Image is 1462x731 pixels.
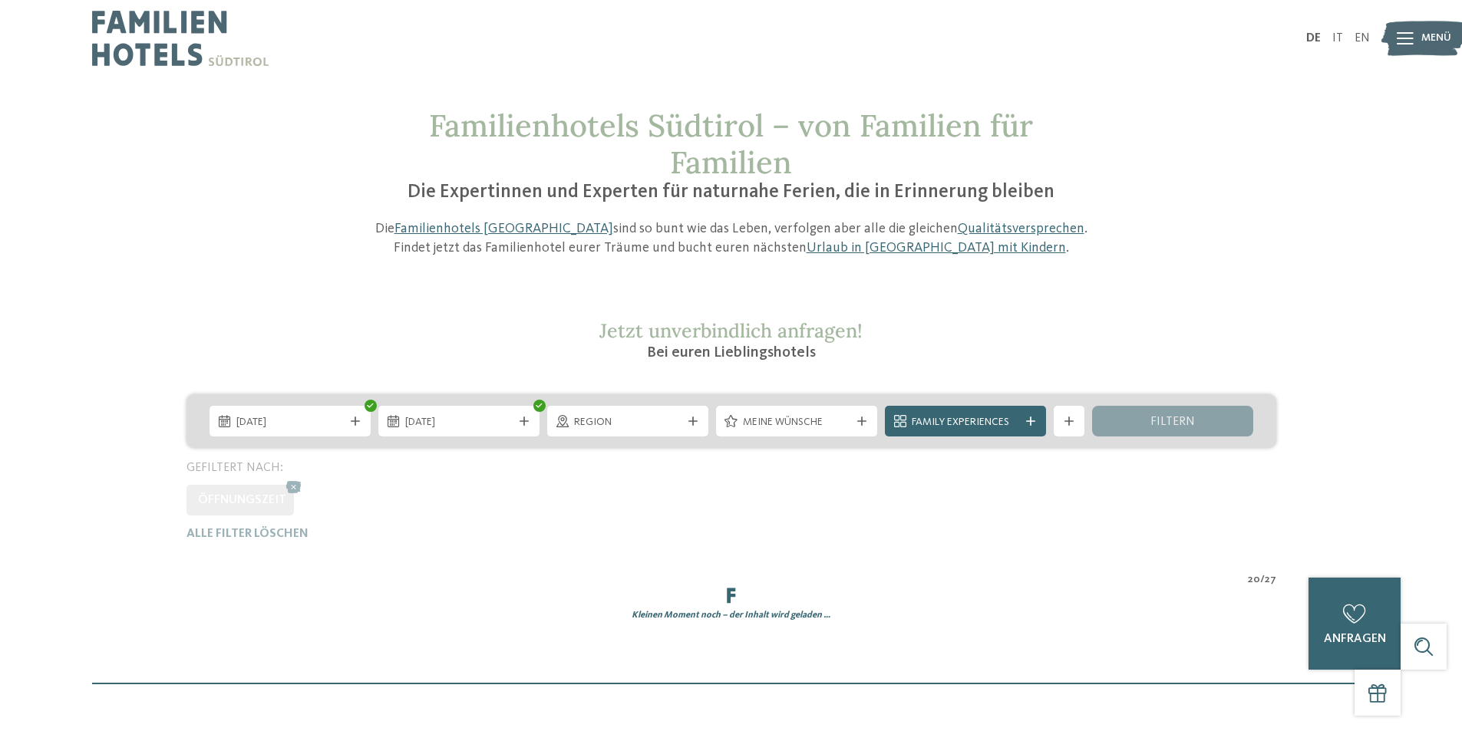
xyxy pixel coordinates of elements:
[743,415,850,430] span: Meine Wünsche
[958,222,1084,235] a: Qualitätsversprechen
[1421,31,1451,46] span: Menü
[1260,572,1265,588] span: /
[574,415,681,430] span: Region
[236,415,344,430] span: [DATE]
[1355,32,1370,44] a: EN
[1265,572,1276,588] span: 27
[1324,633,1386,645] span: anfragen
[394,222,613,235] a: Familienhotels [GEOGRAPHIC_DATA]
[1248,572,1260,588] span: 20
[807,241,1066,255] a: Urlaub in [GEOGRAPHIC_DATA] mit Kindern
[912,415,1019,430] span: Family Experiences
[1332,32,1343,44] a: IT
[175,609,1288,622] div: Kleinen Moment noch – der Inhalt wird geladen …
[429,106,1033,182] span: Familienhotels Südtirol – von Familien für Familien
[1306,32,1321,44] a: DE
[1309,578,1401,670] a: anfragen
[599,318,863,343] span: Jetzt unverbindlich anfragen!
[405,415,513,430] span: [DATE]
[367,219,1096,258] p: Die sind so bunt wie das Leben, verfolgen aber alle die gleichen . Findet jetzt das Familienhotel...
[408,183,1054,202] span: Die Expertinnen und Experten für naturnahe Ferien, die in Erinnerung bleiben
[647,345,816,361] span: Bei euren Lieblingshotels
